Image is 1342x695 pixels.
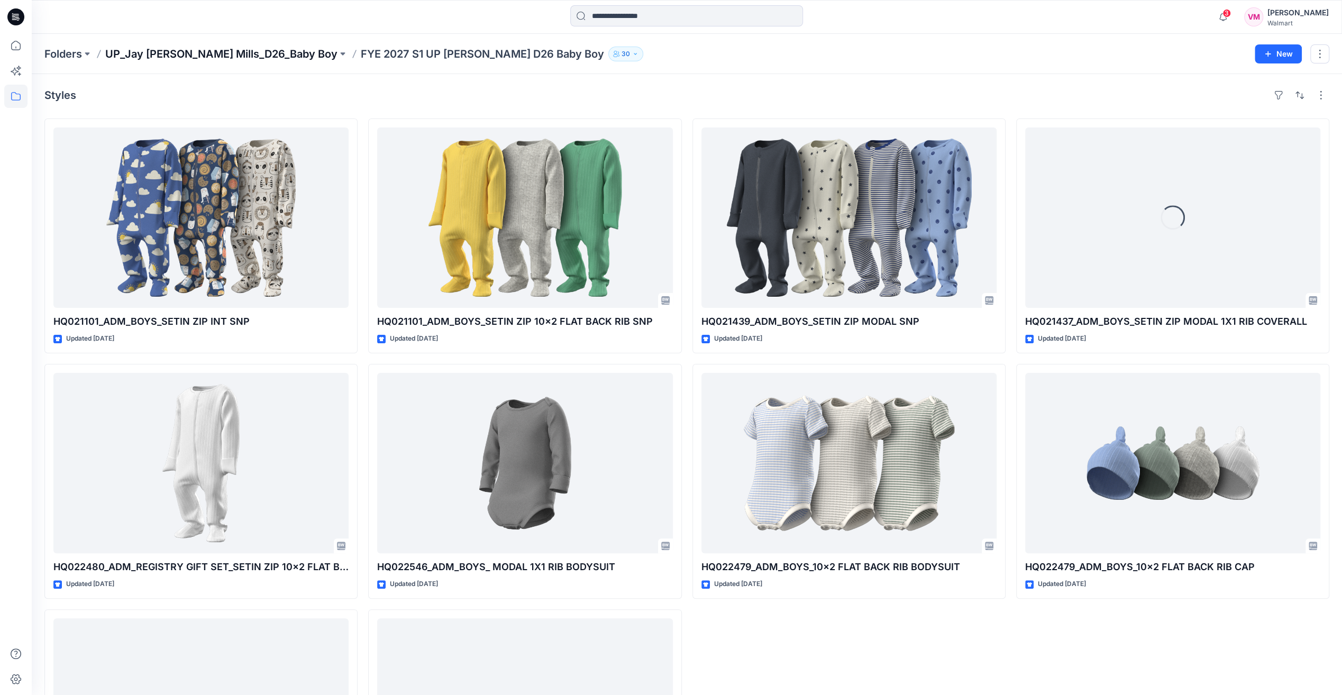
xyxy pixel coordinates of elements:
a: HQ021101_ADM_BOYS_SETIN ZIP INT SNP [53,127,349,308]
p: Updated [DATE] [714,333,762,344]
a: HQ021439_ADM_BOYS_SETIN ZIP MODAL SNP [701,127,997,308]
p: Updated [DATE] [1038,333,1086,344]
p: HQ021439_ADM_BOYS_SETIN ZIP MODAL SNP [701,314,997,329]
p: Updated [DATE] [714,579,762,590]
p: HQ021101_ADM_BOYS_SETIN ZIP INT SNP [53,314,349,329]
a: Folders [44,47,82,61]
a: HQ022546_ADM_BOYS_ MODAL 1X1 RIB BODYSUIT [377,373,672,553]
p: Updated [DATE] [66,579,114,590]
a: UP_Jay [PERSON_NAME] Mills_D26_Baby Boy [105,47,337,61]
h4: Styles [44,89,76,102]
a: HQ022479_ADM_BOYS_10x2 FLAT BACK RIB CAP [1025,373,1320,553]
div: VM [1244,7,1263,26]
div: [PERSON_NAME] [1267,6,1329,19]
span: 3 [1222,9,1231,17]
p: FYE 2027 S1 UP [PERSON_NAME] D26 Baby Boy [361,47,604,61]
p: HQ022546_ADM_BOYS_ MODAL 1X1 RIB BODYSUIT [377,560,672,574]
p: HQ021101_ADM_BOYS_SETIN ZIP 10x2 FLAT BACK RIB SNP [377,314,672,329]
p: Updated [DATE] [1038,579,1086,590]
a: HQ021101_ADM_BOYS_SETIN ZIP 10x2 FLAT BACK RIB SNP [377,127,672,308]
p: HQ022480_ADM_REGISTRY GIFT SET_SETIN ZIP 10x2 FLAT BACK RIB SNP [53,560,349,574]
button: New [1255,44,1302,63]
p: HQ021437_ADM_BOYS_SETIN ZIP MODAL 1X1 RIB COVERALL [1025,314,1320,329]
p: Updated [DATE] [390,579,438,590]
a: HQ022479_ADM_BOYS_10x2 FLAT BACK RIB BODYSUIT [701,373,997,553]
div: Walmart [1267,19,1329,27]
p: Updated [DATE] [66,333,114,344]
p: Updated [DATE] [390,333,438,344]
a: HQ022480_ADM_REGISTRY GIFT SET_SETIN ZIP 10x2 FLAT BACK RIB SNP [53,373,349,553]
button: 30 [608,47,643,61]
p: 30 [622,48,630,60]
p: HQ022479_ADM_BOYS_10x2 FLAT BACK RIB CAP [1025,560,1320,574]
p: HQ022479_ADM_BOYS_10x2 FLAT BACK RIB BODYSUIT [701,560,997,574]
